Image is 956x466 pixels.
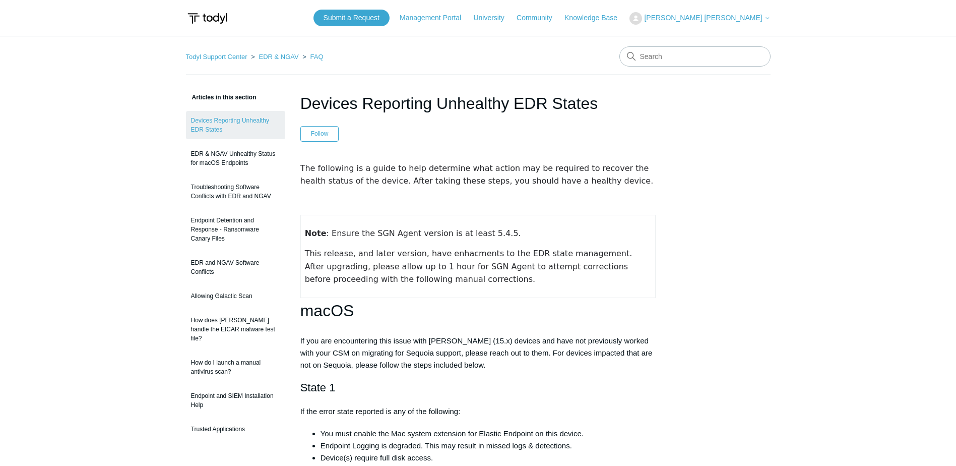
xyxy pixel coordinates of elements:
[305,249,635,284] span: This release, and later version, have enhacments to the EDR state management. After upgrading, pl...
[300,126,339,141] button: Follow Article
[300,379,656,396] h2: State 1
[186,144,285,172] a: EDR & NGAV Unhealthy Status for macOS Endpoints
[321,452,656,464] li: Device(s) require full disk access.
[186,211,285,248] a: Endpoint Detention and Response - Ransomware Canary Files
[619,46,771,67] input: Search
[305,228,521,238] span: : Ensure the SGN Agent version is at least 5.4.5.
[644,14,762,22] span: [PERSON_NAME] [PERSON_NAME]
[300,298,656,324] h1: macOS
[186,53,249,61] li: Todyl Support Center
[186,253,285,281] a: EDR and NGAV Software Conflicts
[629,12,770,25] button: [PERSON_NAME] [PERSON_NAME]
[517,13,562,23] a: Community
[186,311,285,348] a: How does [PERSON_NAME] handle the EICAR malware test file?
[300,335,656,371] p: If you are encountering this issue with [PERSON_NAME] (15.x) devices and have not previously work...
[305,228,327,238] strong: Note
[186,9,229,28] img: Todyl Support Center Help Center home page
[186,94,257,101] span: Articles in this section
[400,13,471,23] a: Management Portal
[564,13,627,23] a: Knowledge Base
[186,178,285,206] a: Troubleshooting Software Conflicts with EDR and NGAV
[186,353,285,381] a: How do I launch a manual antivirus scan?
[186,386,285,415] a: Endpoint and SIEM Installation Help
[473,13,514,23] a: University
[186,111,285,139] a: Devices Reporting Unhealthy EDR States
[321,440,656,452] li: Endpoint Logging is degraded. This may result in missed logs & detections.
[186,286,285,306] a: Allowing Galactic Scan
[313,10,390,26] a: Submit a Request
[310,53,324,61] a: FAQ
[300,53,323,61] li: FAQ
[300,405,656,418] p: If the error state reported is any of the following:
[259,53,298,61] a: EDR & NGAV
[300,91,656,115] h1: Devices Reporting Unhealthy EDR States
[186,420,285,439] a: Trusted Applications
[186,53,247,61] a: Todyl Support Center
[249,53,300,61] li: EDR & NGAV
[300,163,654,186] span: The following is a guide to help determine what action may be required to recover the health stat...
[321,428,656,440] li: You must enable the Mac system extension for Elastic Endpoint on this device.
